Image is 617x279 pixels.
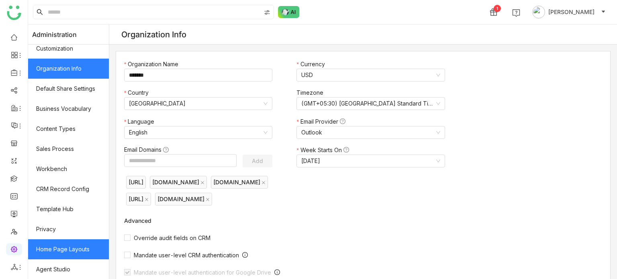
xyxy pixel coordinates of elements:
a: Workbench [28,159,109,179]
a: CRM Record Config [28,179,109,199]
nz-tag: [DOMAIN_NAME] [211,176,268,189]
nz-tag: [URL] [126,176,146,189]
nz-tag: [DOMAIN_NAME] [155,193,212,206]
nz-select-item: English [129,126,268,138]
label: Country [124,88,153,97]
label: Timezone [296,88,327,97]
span: Mandate user-level authentication for Google Drive [131,269,274,276]
label: Week Starts On [296,146,353,155]
label: Currency [296,60,329,69]
img: help.svg [512,9,520,17]
a: Default Share Settings [28,79,109,99]
span: [PERSON_NAME] [548,8,595,16]
a: Customization [28,39,109,59]
nz-select-item: USD [301,69,440,81]
a: Sales Process [28,139,109,159]
nz-tag: [DOMAIN_NAME] [150,176,207,189]
label: Organization Name [124,60,182,69]
div: Organization Info [121,30,186,39]
div: Advanced [124,217,454,224]
a: Template Hub [28,199,109,219]
a: Content Types [28,119,109,139]
a: Home Page Layouts [28,239,109,259]
label: Email Provider [296,117,349,126]
img: ask-buddy-normal.svg [278,6,300,18]
label: Language [124,117,158,126]
a: Organization Info [28,59,109,79]
img: avatar [532,6,545,18]
nz-select-item: United States [129,98,268,110]
a: Privacy [28,219,109,239]
span: Override audit fields on CRM [131,234,214,241]
img: search-type.svg [264,9,270,16]
span: Administration [32,24,77,45]
button: [PERSON_NAME] [531,6,607,18]
a: Business Vocabulary [28,99,109,119]
div: 1 [494,5,501,12]
nz-select-item: Monday [301,155,440,167]
span: Mandate user-level CRM authentication [131,252,242,259]
button: Add [243,155,272,167]
nz-tag: [URL] [126,193,151,206]
label: Email Domains [124,145,173,154]
nz-select-item: Outlook [301,126,440,138]
img: logo [7,6,21,20]
nz-select-item: (GMT+05:30) India Standard Time (Asia/Kolkata) [301,98,440,110]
